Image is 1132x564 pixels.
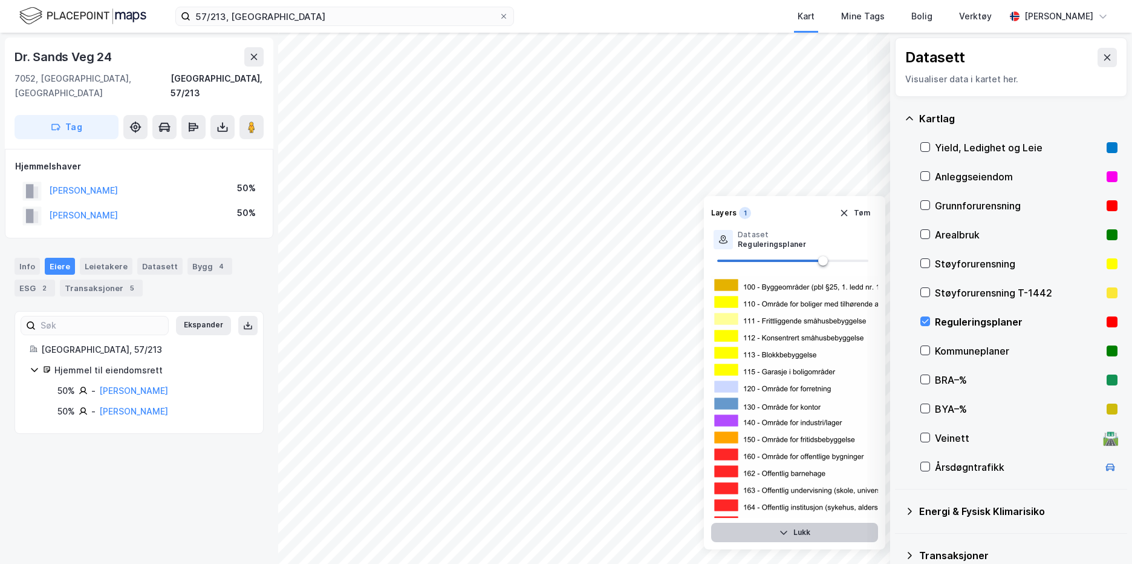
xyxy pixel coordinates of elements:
[99,385,168,396] a: [PERSON_NAME]
[935,286,1102,300] div: Støyforurensning T-1442
[15,71,171,100] div: 7052, [GEOGRAPHIC_DATA], [GEOGRAPHIC_DATA]
[935,344,1102,358] div: Kommuneplaner
[91,384,96,398] div: -
[711,208,737,218] div: Layers
[905,48,965,67] div: Datasett
[919,504,1117,519] div: Energi & Fysisk Klimarisiko
[60,280,143,297] div: Transaksjoner
[237,206,256,220] div: 50%
[91,404,96,419] div: -
[15,47,114,67] div: Dr. Sands Veg 24
[187,258,232,275] div: Bygg
[15,280,55,297] div: ESG
[57,404,75,419] div: 50%
[171,71,264,100] div: [GEOGRAPHIC_DATA], 57/213
[959,9,992,24] div: Verktøy
[36,316,168,335] input: Søk
[711,523,878,542] button: Lukk
[57,384,75,398] div: 50%
[739,207,751,219] div: 1
[935,140,1102,155] div: Yield, Ledighet og Leie
[176,316,231,335] button: Ekspander
[15,258,40,275] div: Info
[935,198,1102,213] div: Grunnforurensning
[54,363,249,378] div: Hjemmel til eiendomsrett
[935,402,1102,416] div: BYA–%
[15,159,263,174] div: Hjemmelshaver
[911,9,932,24] div: Bolig
[831,203,878,223] button: Tøm
[190,7,499,25] input: Søk på adresse, matrikkel, gårdeiere, leietakere eller personer
[99,406,168,416] a: [PERSON_NAME]
[1072,506,1132,564] div: Kontrollprogram for chat
[935,373,1102,387] div: BRA–%
[137,258,183,275] div: Datasett
[1102,430,1119,446] div: 🛣️
[237,181,256,195] div: 50%
[1024,9,1093,24] div: [PERSON_NAME]
[935,315,1102,329] div: Reguleringsplaner
[738,240,806,249] div: Reguleringsplaner
[45,258,75,275] div: Eiere
[15,115,119,139] button: Tag
[38,282,50,294] div: 2
[919,111,1117,126] div: Kartlag
[905,72,1117,87] div: Visualiser data i kartet her.
[935,169,1102,184] div: Anleggseiendom
[798,9,815,24] div: Kart
[935,460,1098,474] div: Årsdøgntrafikk
[215,260,227,272] div: 4
[738,230,806,240] div: Dataset
[80,258,132,275] div: Leietakere
[935,431,1098,445] div: Veinett
[126,282,138,294] div: 5
[1072,506,1132,564] iframe: Chat Widget
[919,548,1117,563] div: Transaksjoner
[841,9,885,24] div: Mine Tags
[935,228,1102,242] div: Arealbruk
[41,343,249,357] div: [GEOGRAPHIC_DATA], 57/213
[19,5,146,27] img: logo.f888ab2527a4732fd821a326f86c7f29.svg
[935,257,1102,271] div: Støyforurensning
